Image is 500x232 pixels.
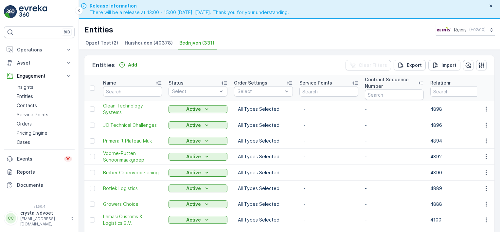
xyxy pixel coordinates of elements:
div: Toggle Row Selected [90,186,95,191]
p: - [303,185,354,192]
p: - [365,138,424,144]
p: 4894 [430,138,489,144]
a: Clean Technology Systems [103,103,162,116]
span: v 1.50.4 [4,204,75,208]
input: Search [430,86,489,97]
span: There will be a release at 13:00 - 15:00 [DATE], [DATE]. Thank you for your understanding. [90,9,289,16]
button: Active [169,153,227,161]
p: Contacts [17,102,37,109]
p: 4898 [430,106,489,112]
p: Engagement [17,73,62,79]
a: Pricing Engine [14,128,75,138]
p: 99 [65,156,71,162]
p: - [303,217,354,223]
p: Active [186,106,201,112]
img: Reinis-Logo-Vrijstaand_Tekengebied-1-copy2_aBO4n7j.png [436,26,451,33]
p: - [303,201,354,207]
input: Search [299,86,358,97]
span: Opzet Test (2) [85,40,118,46]
p: - [365,153,424,160]
button: Active [169,137,227,145]
p: - [303,169,354,176]
p: Service Points [17,111,48,118]
p: - [303,106,354,112]
div: Toggle Row Selected [90,170,95,175]
a: Orders [14,119,75,128]
p: - [365,201,424,207]
button: Clear Filters [346,60,391,70]
button: Export [394,60,426,70]
button: Asset [4,56,75,69]
p: Active [186,153,201,160]
a: Voorne-Putten Schoonmaakgroep [103,150,162,163]
a: Contacts [14,101,75,110]
span: Braber Groenvoorziening [103,169,162,176]
a: Cases [14,138,75,147]
p: Asset [17,60,62,66]
p: Insights [17,84,33,90]
p: 4896 [430,122,489,128]
p: All Types Selected [238,106,289,112]
p: Contract Sequence Number [365,76,418,89]
p: Active [186,217,201,223]
span: Botlek Logistics [103,185,162,192]
span: Growers Choice [103,201,162,207]
p: Active [186,185,201,192]
p: Order Settings [234,80,267,86]
span: Huishouden (40378) [125,40,173,46]
div: Toggle Row Selected [90,154,95,159]
input: Search [103,86,162,97]
p: ( +02:00 ) [469,27,486,32]
button: Active [169,216,227,224]
p: Active [186,169,201,176]
span: Release Information [90,3,289,9]
span: Bedrijven (331) [179,40,214,46]
p: Select [238,88,283,95]
p: Select [172,88,217,95]
a: Lemasi Customs & Logistics B.V. [103,213,162,226]
p: Cases [17,139,30,145]
a: JC Technical Challenges [103,122,162,128]
img: logo [4,5,17,18]
p: All Types Selected [238,153,289,160]
p: All Types Selected [238,185,289,192]
button: Engagement [4,69,75,83]
button: Active [169,169,227,177]
p: Entities [17,93,33,100]
p: Entities [84,25,113,35]
p: - [365,185,424,192]
p: - [365,217,424,223]
p: 4892 [430,153,489,160]
p: Reinis [454,27,467,33]
input: Search [365,89,424,100]
div: Toggle Row Selected [90,217,95,222]
button: Reinis(+02:00) [436,24,495,36]
p: All Types Selected [238,169,289,176]
button: Add [116,61,140,69]
p: Name [103,80,116,86]
a: Reports [4,165,75,179]
a: Primera 't Plateau Muk [103,138,162,144]
p: Reports [17,169,72,175]
div: Toggle Row Selected [90,202,95,207]
a: Events99 [4,152,75,165]
img: logo_light-DOdMpM7g.png [19,5,47,18]
p: 4888 [430,201,489,207]
a: Entities [14,92,75,101]
button: Import [428,60,460,70]
p: crystal.vdvoet [20,210,67,216]
p: Export [407,62,422,68]
div: Toggle Row Selected [90,123,95,128]
p: - [365,106,424,112]
p: Operations [17,47,62,53]
p: - [303,122,354,128]
p: Documents [17,182,72,188]
button: Active [169,184,227,192]
p: All Types Selected [238,217,289,223]
p: All Types Selected [238,122,289,128]
p: - [303,138,354,144]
